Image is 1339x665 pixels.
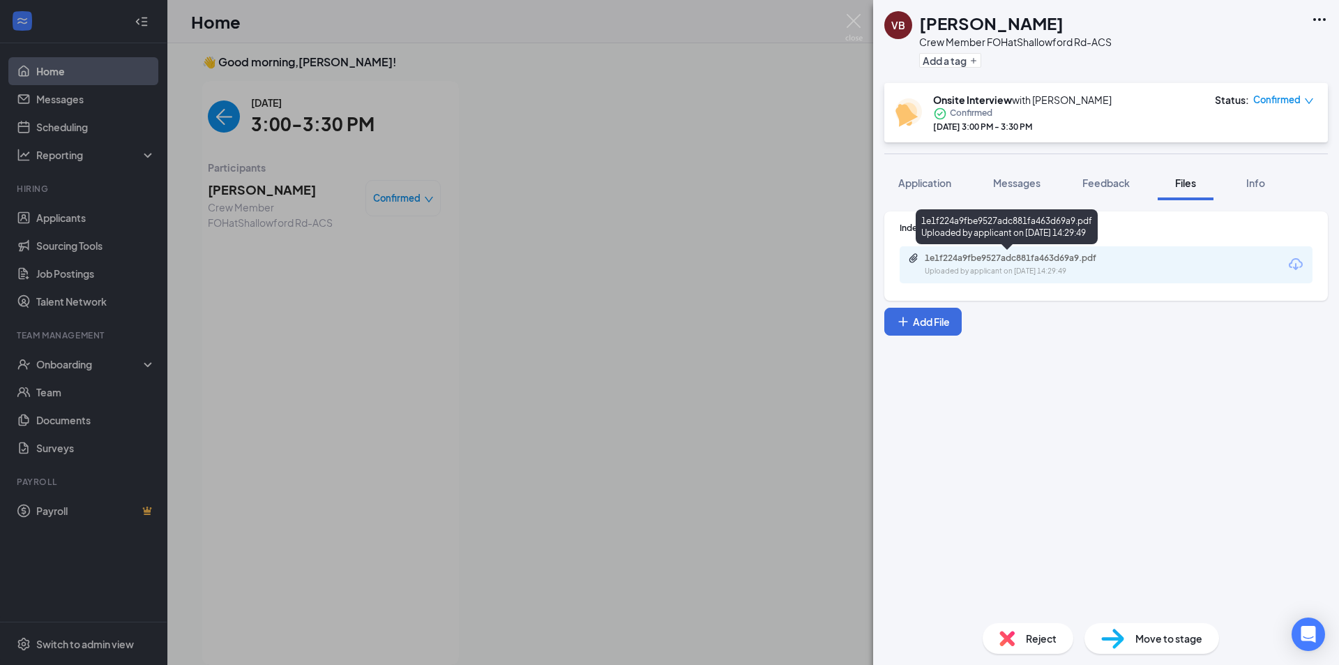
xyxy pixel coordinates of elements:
[1175,177,1196,189] span: Files
[933,107,947,121] svg: CheckmarkCircle
[1135,631,1202,646] span: Move to stage
[925,266,1134,277] div: Uploaded by applicant on [DATE] 14:29:49
[1311,11,1328,28] svg: Ellipses
[896,315,910,329] svg: Plus
[919,53,981,68] button: PlusAdd a tag
[1287,256,1304,273] svg: Download
[925,253,1120,264] div: 1e1f224a9fbe9527adc881fa463d69a9.pdf
[950,107,992,121] span: Confirmed
[919,35,1112,49] div: Crew Member FOH at Shallowford Rd-ACS
[933,93,1112,107] div: with [PERSON_NAME]
[919,11,1064,35] h1: [PERSON_NAME]
[933,121,1112,133] div: [DATE] 3:00 PM - 3:30 PM
[1304,96,1314,106] span: down
[1253,93,1301,107] span: Confirmed
[884,308,962,336] button: Add FilePlus
[1082,177,1130,189] span: Feedback
[933,94,1012,106] b: Onsite Interview
[900,222,1312,234] div: Indeed Resume
[891,18,905,32] div: VB
[898,177,951,189] span: Application
[1246,177,1265,189] span: Info
[1215,93,1249,107] div: Status :
[1026,631,1057,646] span: Reject
[969,57,978,65] svg: Plus
[908,253,919,264] svg: Paperclip
[916,209,1098,244] div: 1e1f224a9fbe9527adc881fa463d69a9.pdf Uploaded by applicant on [DATE] 14:29:49
[993,177,1041,189] span: Messages
[1292,618,1325,651] div: Open Intercom Messenger
[908,253,1134,277] a: Paperclip1e1f224a9fbe9527adc881fa463d69a9.pdfUploaded by applicant on [DATE] 14:29:49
